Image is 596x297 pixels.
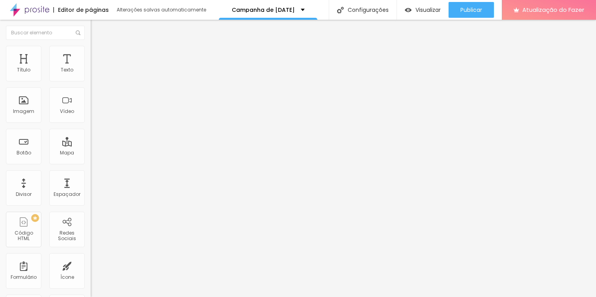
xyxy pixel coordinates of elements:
[11,274,37,280] font: Formulário
[17,66,30,73] font: Título
[76,30,80,35] img: Ícone
[16,191,32,197] font: Divisor
[15,229,33,242] font: Código HTML
[17,149,31,156] font: Botão
[60,108,74,115] font: Vídeo
[58,6,109,14] font: Editor de páginas
[91,20,596,297] iframe: Editor
[415,6,441,14] font: Visualizar
[348,6,389,14] font: Configurações
[6,26,85,40] input: Buscar elemento
[61,66,73,73] font: Texto
[449,2,494,18] button: Publicar
[232,6,295,14] font: Campanha de [DATE]
[397,2,449,18] button: Visualizar
[60,274,74,280] font: Ícone
[337,7,344,13] img: Ícone
[460,6,482,14] font: Publicar
[405,7,412,13] img: view-1.svg
[58,229,76,242] font: Redes Sociais
[522,6,584,14] font: Atualização do Fazer
[60,149,74,156] font: Mapa
[13,108,34,115] font: Imagem
[117,6,206,13] font: Alterações salvas automaticamente
[54,191,80,197] font: Espaçador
